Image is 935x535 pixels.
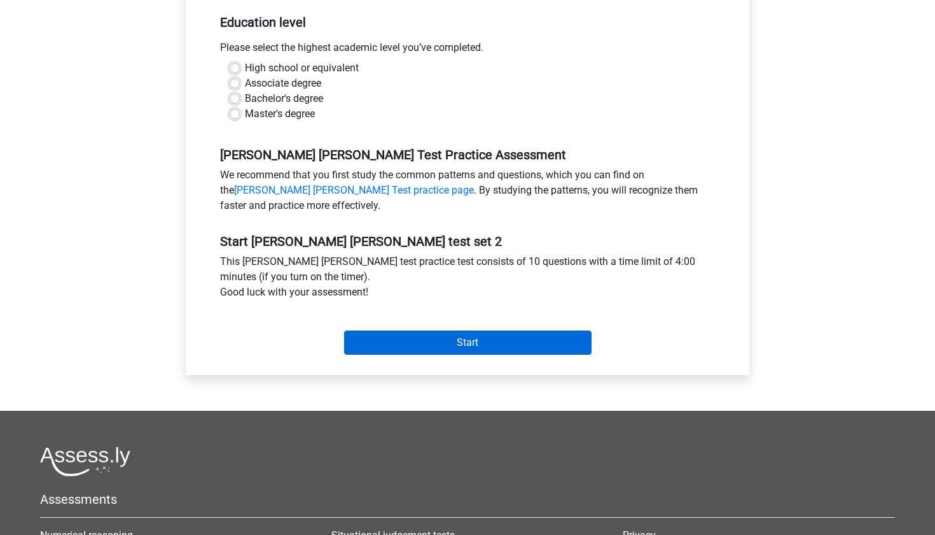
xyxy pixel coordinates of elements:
[245,76,321,91] label: Associate degree
[220,147,715,162] h5: [PERSON_NAME] [PERSON_NAME] Test Practice Assessment
[211,40,724,61] div: Please select the highest academic level you’ve completed.
[234,184,474,196] a: [PERSON_NAME] [PERSON_NAME] Test practice page
[211,168,724,218] div: We recommend that you first study the common patterns and questions, which you can find on the . ...
[245,106,315,122] label: Master's degree
[220,10,715,35] h5: Education level
[220,234,715,249] h5: Start [PERSON_NAME] [PERSON_NAME] test set 2
[211,254,724,305] div: This [PERSON_NAME] [PERSON_NAME] test practice test consists of 10 questions with a time limit of...
[40,492,895,507] h5: Assessments
[40,446,130,476] img: Assessly logo
[344,331,592,355] input: Start
[245,61,359,76] label: High school or equivalent
[245,91,323,106] label: Bachelor's degree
